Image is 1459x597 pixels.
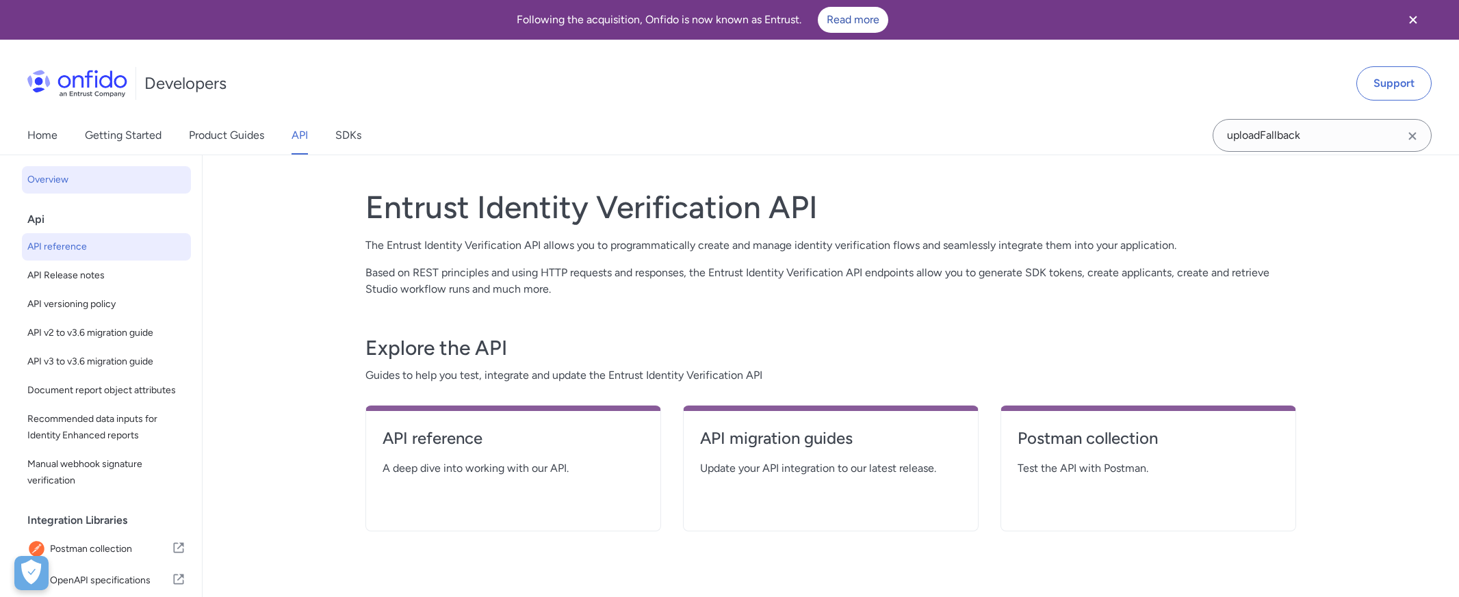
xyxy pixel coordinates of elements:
h4: API migration guides [700,427,961,449]
h4: Postman collection [1018,427,1279,449]
a: API reference [383,427,644,460]
a: Product Guides [189,116,264,155]
a: Read more [818,7,888,33]
a: API reference [22,233,191,261]
a: IconOpenAPI specificationsOpenAPI specifications [22,566,191,596]
div: Api [27,206,196,233]
div: Cookie Preferences [14,556,49,590]
a: API versioning policy [22,291,191,318]
h3: Explore the API [365,334,1296,362]
span: Guides to help you test, integrate and update the Entrust Identity Verification API [365,367,1296,384]
a: Manual webhook signature verification [22,451,191,494]
span: Document report object attributes [27,382,185,399]
a: API migration guides [700,427,961,460]
button: Open Preferences [14,556,49,590]
span: Postman collection [50,540,172,559]
div: Integration Libraries [27,507,196,534]
a: API [292,116,308,155]
a: Home [27,116,57,155]
span: API Release notes [27,267,185,284]
h1: Developers [144,72,227,94]
span: Overview [27,172,185,188]
a: Getting Started [85,116,162,155]
span: API reference [27,239,185,255]
a: Overview [22,166,191,194]
span: API v2 to v3.6 migration guide [27,325,185,341]
a: API v2 to v3.6 migration guide [22,319,191,347]
input: Onfido search input field [1213,119,1432,152]
p: Based on REST principles and using HTTP requests and responses, the Entrust Identity Verification... [365,265,1296,297]
a: IconPostman collectionPostman collection [22,534,191,564]
div: Following the acquisition, Onfido is now known as Entrust. [16,7,1388,33]
a: Postman collection [1018,427,1279,460]
svg: Close banner [1405,12,1421,28]
a: Document report object attributes [22,377,191,404]
h1: Entrust Identity Verification API [365,188,1296,226]
a: SDKs [335,116,361,155]
span: A deep dive into working with our API. [383,460,644,477]
span: Recommended data inputs for Identity Enhanced reports [27,411,185,444]
img: Onfido Logo [27,70,127,97]
span: Update your API integration to our latest release. [700,460,961,477]
h4: API reference [383,427,644,449]
img: IconPostman collection [27,540,50,559]
svg: Clear search field button [1404,128,1421,144]
a: Support [1356,66,1432,101]
a: Recommended data inputs for Identity Enhanced reports [22,406,191,449]
span: OpenAPI specifications [50,571,172,590]
span: API versioning policy [27,296,185,313]
p: The Entrust Identity Verification API allows you to programmatically create and manage identity v... [365,237,1296,254]
span: API v3 to v3.6 migration guide [27,354,185,370]
span: Test the API with Postman. [1018,460,1279,477]
button: Close banner [1388,3,1438,37]
a: API v3 to v3.6 migration guide [22,348,191,375]
span: Manual webhook signature verification [27,456,185,489]
a: API Release notes [22,262,191,289]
